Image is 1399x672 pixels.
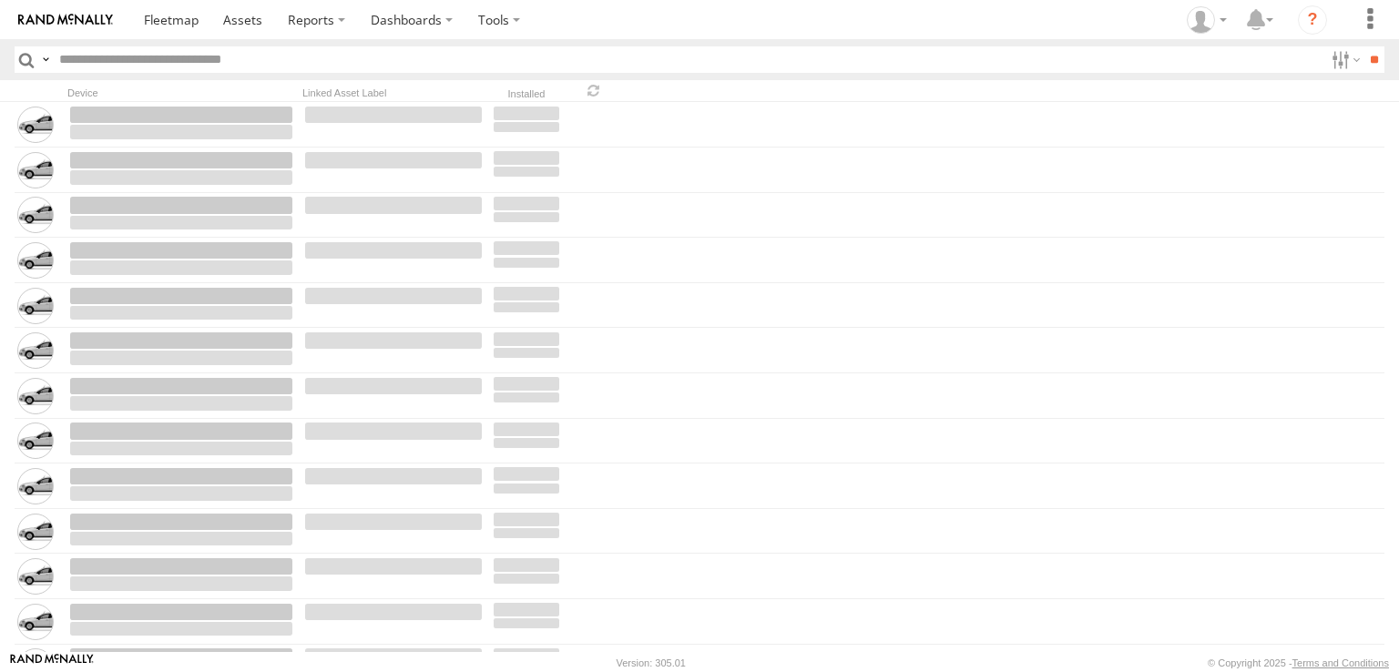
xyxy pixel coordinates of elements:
div: © Copyright 2025 - [1208,657,1389,668]
div: Installed [492,90,561,99]
div: EMMANUEL SOTELO [1180,6,1233,34]
div: Device [67,87,295,99]
label: Search Query [38,46,53,73]
div: Linked Asset Label [302,87,485,99]
div: Version: 305.01 [617,657,686,668]
label: Search Filter Options [1324,46,1363,73]
i: ? [1298,5,1327,35]
a: Terms and Conditions [1292,657,1389,668]
span: Refresh [583,82,605,99]
img: rand-logo.svg [18,14,113,26]
a: Visit our Website [10,654,94,672]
